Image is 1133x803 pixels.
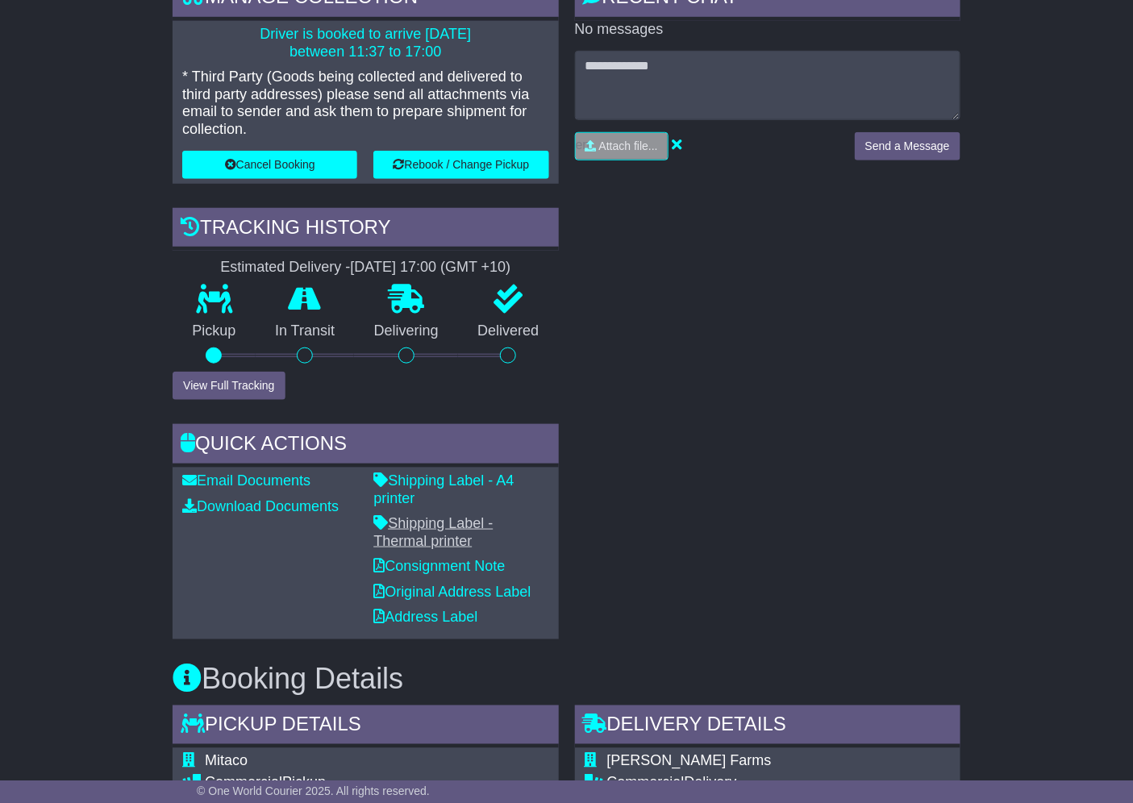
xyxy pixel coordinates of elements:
[354,322,458,340] p: Delivering
[855,132,960,160] button: Send a Message
[182,151,357,179] button: Cancel Booking
[373,151,548,179] button: Rebook / Change Pickup
[205,775,468,793] div: Pickup
[373,584,531,600] a: Original Address Label
[173,705,558,749] div: Pickup Details
[607,775,685,791] span: Commercial
[373,609,477,625] a: Address Label
[182,69,548,138] p: * Third Party (Goods being collected and delivered to third party addresses) please send all atta...
[173,259,558,277] div: Estimated Delivery -
[256,322,355,340] p: In Transit
[373,558,505,574] a: Consignment Note
[182,498,339,514] a: Download Documents
[173,372,285,400] button: View Full Tracking
[182,26,548,60] p: Driver is booked to arrive [DATE] between 11:37 to 17:00
[373,472,514,506] a: Shipping Label - A4 printer
[575,21,960,39] p: No messages
[205,753,248,769] span: Mitaco
[173,664,960,696] h3: Booking Details
[173,424,558,468] div: Quick Actions
[350,259,510,277] div: [DATE] 17:00 (GMT +10)
[197,784,430,797] span: © One World Courier 2025. All rights reserved.
[607,775,885,793] div: Delivery
[607,753,772,769] span: [PERSON_NAME] Farms
[205,775,282,791] span: Commercial
[173,322,256,340] p: Pickup
[575,705,960,749] div: Delivery Details
[373,515,493,549] a: Shipping Label - Thermal printer
[458,322,559,340] p: Delivered
[173,208,558,252] div: Tracking history
[182,472,310,489] a: Email Documents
